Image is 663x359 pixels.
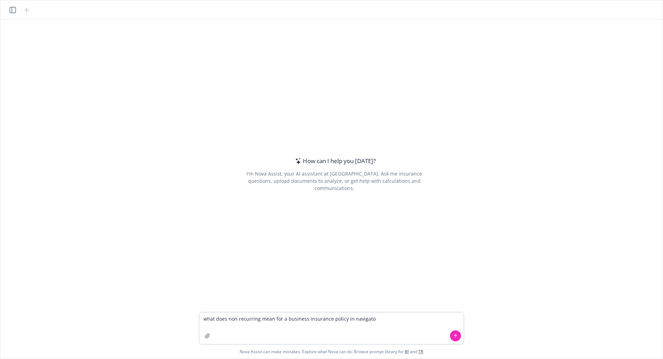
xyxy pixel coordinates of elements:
a: BI [405,349,409,355]
div: I'm Nova Assist, your AI assistant at [GEOGRAPHIC_DATA]. Ask me insurance questions, upload docum... [237,170,431,192]
textarea: what does non recurring mean for a business insurance policy in navigato [199,312,464,344]
a: TR [418,349,423,355]
div: How can I help you [DATE]? [293,157,376,166]
span: Nova Assist can make mistakes. Explore what Nova can do: Browse prompt library for and [240,344,423,359]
